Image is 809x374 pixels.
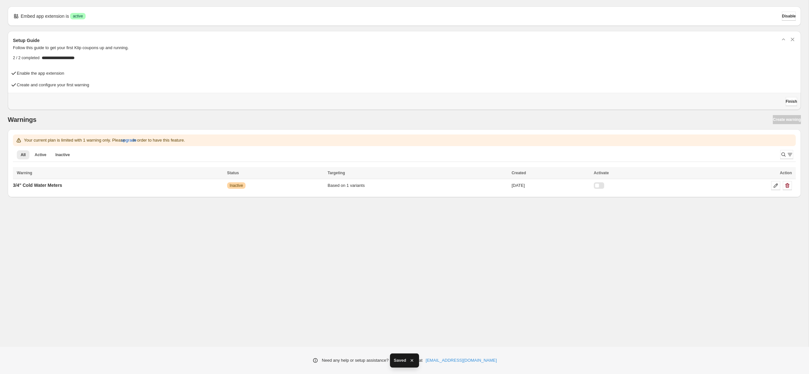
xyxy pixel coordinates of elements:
[426,357,497,364] a: [EMAIL_ADDRESS][DOMAIN_NAME]
[21,152,26,157] span: All
[13,182,62,188] p: 3/4" Cold Water Meters
[55,152,70,157] span: Inactive
[227,171,239,175] span: Status
[328,171,345,175] span: Targeting
[230,183,243,188] span: Inactive
[21,13,69,19] p: Embed app extension is
[511,182,590,189] div: [DATE]
[35,152,46,157] span: Active
[17,82,89,88] h4: Create and configure your first warning
[8,116,37,123] h2: Warnings
[786,99,797,104] span: Finish
[394,357,406,364] span: Saved
[17,171,32,175] span: Warning
[594,171,609,175] span: Activate
[780,171,792,175] span: Action
[511,171,526,175] span: Created
[17,70,64,77] h4: Enable the app extension
[73,14,83,19] span: active
[328,182,508,189] div: Based on 1 variants
[13,37,39,44] h3: Setup Guide
[13,180,62,190] a: 3/4" Cold Water Meters
[121,137,137,144] span: upgrade
[780,150,793,159] button: Search and filter results
[121,135,137,145] button: upgrade
[13,55,39,60] span: 2 / 2 completed
[782,12,796,21] button: Disable
[782,14,796,19] span: Disable
[13,45,796,51] p: Follow this guide to get your first Klip coupons up and running.
[24,137,185,144] p: Your current plan is limited with 1 warning only. Please in order to have this feature.
[786,97,797,106] button: Finish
